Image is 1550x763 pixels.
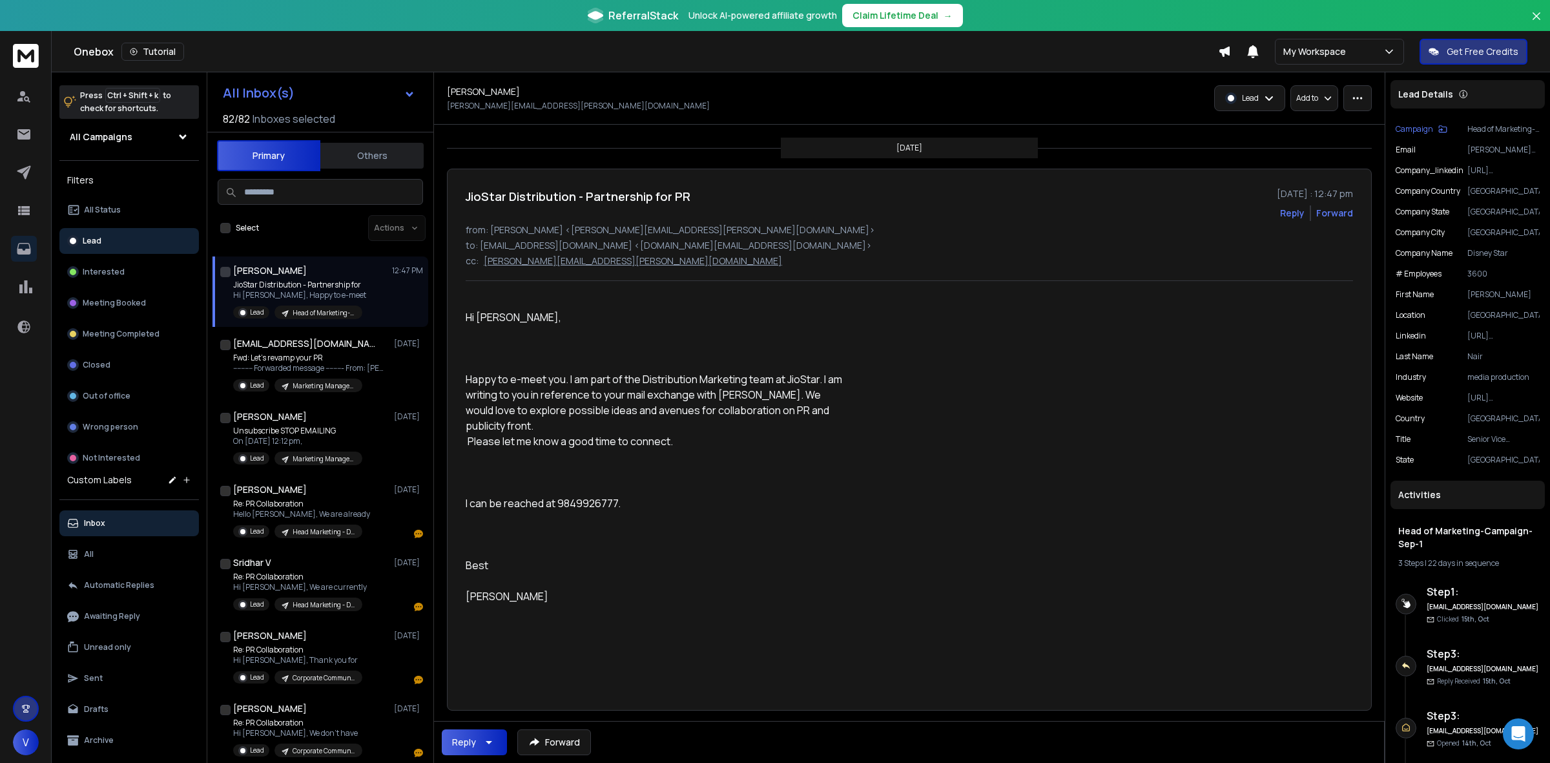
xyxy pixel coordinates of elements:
p: Head of Marketing-Campaign-Sep-1 [1467,124,1540,134]
p: [DATE] [394,631,423,641]
p: Unlock AI-powered affiliate growth [688,9,837,22]
p: Sent [84,673,103,684]
h1: [PERSON_NAME] [233,702,307,715]
button: Out of office [59,383,199,409]
p: Company State [1396,207,1449,217]
span: Ctrl + Shift + k [105,88,160,103]
span: 15th, Oct [1483,676,1511,685]
p: Disney Star [1467,248,1540,258]
p: [DATE] [394,558,423,568]
p: JioStar Distribution - Partnership for [233,280,366,290]
div: Open Intercom Messenger [1503,718,1534,749]
p: Meeting Completed [83,329,160,339]
p: Company City [1396,227,1445,238]
p: Add to [1296,93,1318,103]
button: Tutorial [121,43,184,61]
p: Corporate Communications - Data [293,746,355,756]
p: Hi [PERSON_NAME], [466,309,843,325]
p: Country [1396,413,1425,424]
p: ---------- Forwarded message --------- From: [PERSON_NAME] [233,363,388,373]
p: linkedin [1396,331,1426,341]
p: Out of office [83,391,130,401]
p: Get Free Credits [1447,45,1518,58]
p: from: [PERSON_NAME] <[PERSON_NAME][EMAIL_ADDRESS][PERSON_NAME][DOMAIN_NAME]> [466,224,1353,236]
button: Meeting Booked [59,290,199,316]
button: Automatic Replies [59,572,199,598]
p: [PERSON_NAME] [466,589,843,604]
button: All [59,541,199,567]
p: Wrong person [83,422,138,432]
h1: [PERSON_NAME] [447,85,520,98]
p: Lead [83,236,101,246]
button: Get Free Credits [1420,39,1527,65]
p: [PERSON_NAME][EMAIL_ADDRESS][PERSON_NAME][DOMAIN_NAME] [1467,145,1540,155]
p: [DATE] [394,339,423,349]
p: Re: PR Collaboration [233,718,362,728]
p: Reply Received [1437,676,1511,686]
p: Press to check for shortcuts. [80,89,171,115]
h3: Inboxes selected [253,111,335,127]
button: Reply [442,729,507,755]
p: Head Marketing - Data [293,527,355,537]
h6: Step 1 : [1427,584,1540,600]
p: to: [EMAIL_ADDRESS][DOMAIN_NAME] <[DOMAIN_NAME][EMAIL_ADDRESS][DOMAIN_NAME]> [466,239,1353,252]
p: [DATE] [896,143,922,153]
p: Lead [250,308,264,317]
p: Not Interested [83,453,140,463]
span: ReferralStack [608,8,678,23]
h6: [EMAIL_ADDRESS][DOMAIN_NAME] [1427,664,1540,674]
span: 3 Steps [1398,558,1423,569]
div: | [1398,558,1537,569]
h1: [PERSON_NAME] [233,629,307,642]
p: Re: PR Collaboration [233,645,362,655]
p: 12:47 PM [392,266,423,276]
p: Archive [84,735,114,746]
p: [DATE] : 12:47 pm [1277,187,1353,200]
p: [DATE] [394,704,423,714]
button: Closed [59,352,199,378]
p: Hi [PERSON_NAME], We are currently [233,582,367,592]
p: [DATE] [394,412,423,422]
p: Opened [1437,738,1491,748]
button: Lead [59,228,199,254]
p: [GEOGRAPHIC_DATA] [1467,310,1540,320]
p: Company Country [1396,186,1460,196]
p: Company Name [1396,248,1452,258]
p: Hi [PERSON_NAME], Thank you for [233,655,362,665]
span: → [944,9,953,22]
button: Claim Lifetime Deal→ [842,4,963,27]
button: Unread only [59,634,199,660]
button: Others [320,141,424,170]
p: I can be reached at 9849926777. [466,496,843,511]
p: [URL][DOMAIN_NAME] [1467,393,1540,403]
p: [GEOGRAPHIC_DATA] [1467,207,1540,217]
p: Head of Marketing-Campaign-Sep-1 [293,308,355,318]
p: [GEOGRAPHIC_DATA] [1467,186,1540,196]
button: Not Interested [59,445,199,471]
span: V [13,729,39,755]
p: Lead [250,600,264,609]
p: [PERSON_NAME][EMAIL_ADDRESS][PERSON_NAME][DOMAIN_NAME] [447,101,710,111]
span: 22 days in sequence [1428,558,1499,569]
button: All Status [59,197,199,223]
button: Sent [59,665,199,691]
h1: All Campaigns [70,131,132,143]
p: Lead [250,527,264,536]
p: Marketing Manager-New Copy [293,454,355,464]
p: industry [1396,372,1426,382]
h1: JioStar Distribution - Partnership for PR [466,187,690,205]
p: Automatic Replies [84,580,154,591]
p: [PERSON_NAME][EMAIL_ADDRESS][PERSON_NAME][DOMAIN_NAME] [484,255,782,267]
p: website [1396,393,1423,403]
p: [GEOGRAPHIC_DATA] [1467,227,1540,238]
p: 3600 [1467,269,1540,279]
p: media production [1467,372,1540,382]
p: [GEOGRAPHIC_DATA] [1467,455,1540,465]
h1: Sridhar V [233,556,271,569]
h1: All Inbox(s) [223,87,294,99]
p: Happy to e-meet you. I am part of the Distribution Marketing team at JioStar. I am writing to you... [466,371,843,449]
p: My Workspace [1283,45,1351,58]
button: Close banner [1528,8,1545,39]
p: Nair [1467,351,1540,362]
p: Awaiting Reply [84,611,140,622]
